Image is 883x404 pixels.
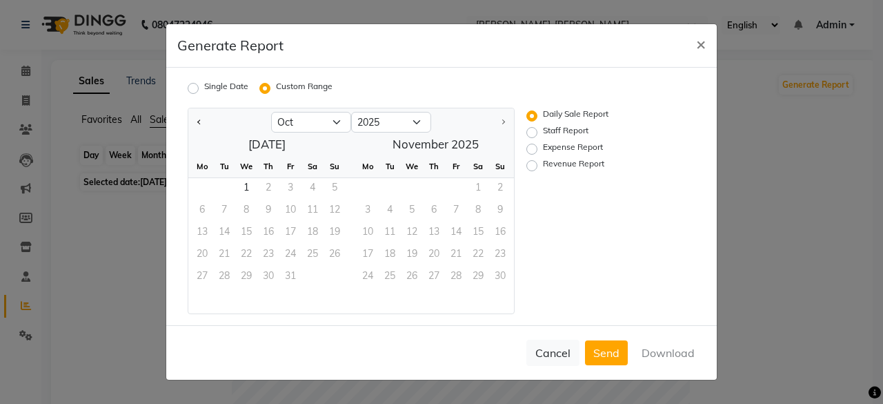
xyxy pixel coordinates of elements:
button: Previous month [194,111,205,133]
h5: Generate Report [177,35,284,56]
div: Sa [467,155,489,177]
div: Th [257,155,279,177]
div: Wednesday, October 1, 2025 [235,178,257,200]
div: Mo [191,155,213,177]
button: Cancel [526,340,579,366]
label: Single Date [204,80,248,97]
button: Close [685,24,717,63]
select: Select year [351,112,431,133]
span: × [696,33,706,54]
label: Daily Sale Report [543,108,608,124]
div: We [235,155,257,177]
div: Mo [357,155,379,177]
span: 1 [235,178,257,200]
select: Select month [271,112,351,133]
label: Revenue Report [543,157,604,174]
div: Su [324,155,346,177]
label: Expense Report [543,141,603,157]
label: Custom Range [276,80,333,97]
div: Tu [379,155,401,177]
button: Send [585,340,628,365]
div: Tu [213,155,235,177]
div: Sa [301,155,324,177]
div: Fr [445,155,467,177]
div: Th [423,155,445,177]
div: We [401,155,423,177]
div: Su [489,155,511,177]
label: Staff Report [543,124,588,141]
div: Fr [279,155,301,177]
